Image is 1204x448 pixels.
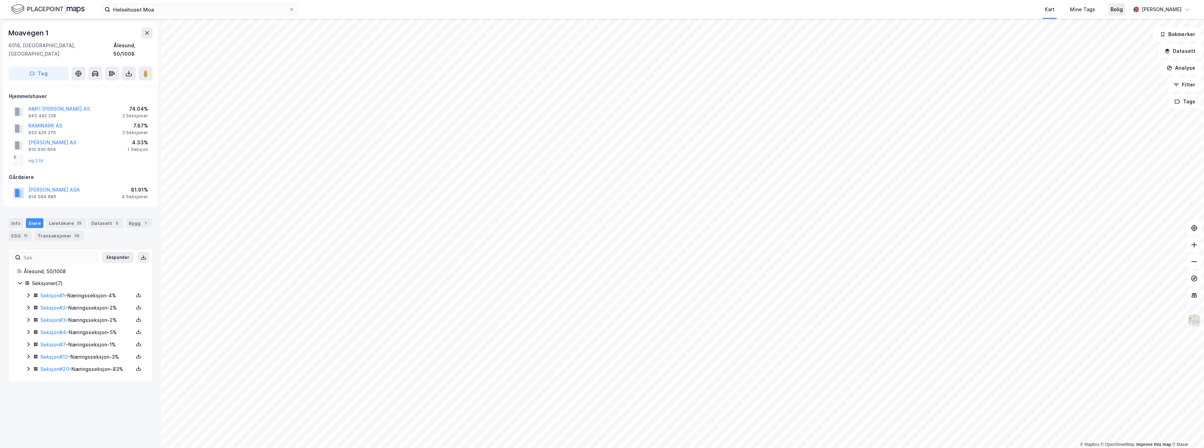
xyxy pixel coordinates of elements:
div: [PERSON_NAME] [1142,5,1182,14]
div: Bygg [126,218,152,228]
div: Moavegen 1 [8,27,50,39]
div: 933 426 270 [28,130,56,136]
a: Seksjon#2 [40,305,66,311]
iframe: Chat Widget [1169,414,1204,448]
div: 1 Seksjon [127,147,148,152]
div: 7.87% [122,122,148,130]
a: Improve this map [1136,442,1171,447]
div: 914 594 685 [28,194,56,200]
button: Datasett [1158,44,1201,58]
div: Transaksjoner [35,231,84,241]
div: Leietakere [46,218,86,228]
a: OpenStreetMap [1101,442,1135,447]
a: Seksjon#4 [40,329,66,335]
div: 74.04% [122,105,148,113]
div: Hjemmelshaver [9,92,152,101]
button: Ekspander [102,252,134,263]
div: - Næringsseksjon - 2% [40,316,133,324]
img: Z [1188,314,1201,327]
div: - Næringsseksjon - 83% [40,365,133,373]
div: Kontrollprogram for chat [1169,414,1204,448]
a: Mapbox [1080,442,1099,447]
div: Ålesund, 50/1008 [24,267,144,276]
input: Søk på adresse, matrikkel, gårdeiere, leietakere eller personer [110,4,289,15]
div: Eiere [26,218,43,228]
div: 26 [73,232,81,239]
a: Seksjon#12 [40,354,68,360]
div: Gårdeiere [9,173,152,181]
div: 6018, [GEOGRAPHIC_DATA], [GEOGRAPHIC_DATA] [8,41,113,58]
div: - Næringsseksjon - 1% [40,340,133,349]
div: 1 [142,220,149,227]
div: 25 [75,220,83,227]
div: ESG [8,231,32,241]
a: Seksjon#7 [40,342,66,347]
div: Seksjoner ( 7 ) [32,279,144,288]
div: 81.91% [122,186,148,194]
div: 4.33% [127,138,148,147]
div: 5 [113,220,120,227]
div: Datasett [89,218,123,228]
a: Seksjon#1 [40,292,65,298]
div: 945 492 228 [28,113,56,119]
a: Seksjon#20 [40,366,69,372]
div: Kart [1045,5,1055,14]
button: Tags [1169,95,1201,109]
div: 910 030 604 [28,147,56,152]
a: Seksjon#3 [40,317,66,323]
button: Analyse [1161,61,1201,75]
button: Tag [8,67,69,81]
div: Info [8,218,23,228]
div: - Næringsseksjon - 2% [40,304,133,312]
div: 2 Seksjoner [122,130,148,136]
img: logo.f888ab2527a4732fd821a326f86c7f29.svg [11,3,85,15]
button: Filter [1168,78,1201,92]
input: Søk [21,252,97,263]
div: - Næringsseksjon - 4% [40,291,133,300]
div: Mine Tags [1070,5,1095,14]
div: Ålesund, 50/1008 [113,41,153,58]
div: 4 Seksjoner [122,194,148,200]
div: 2 Seksjoner [122,113,148,119]
button: Bokmerker [1154,27,1201,41]
div: Bolig [1111,5,1123,14]
div: - Næringsseksjon - 5% [40,328,133,337]
div: - Næringsseksjon - 3% [40,353,133,361]
div: 11 [22,232,29,239]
